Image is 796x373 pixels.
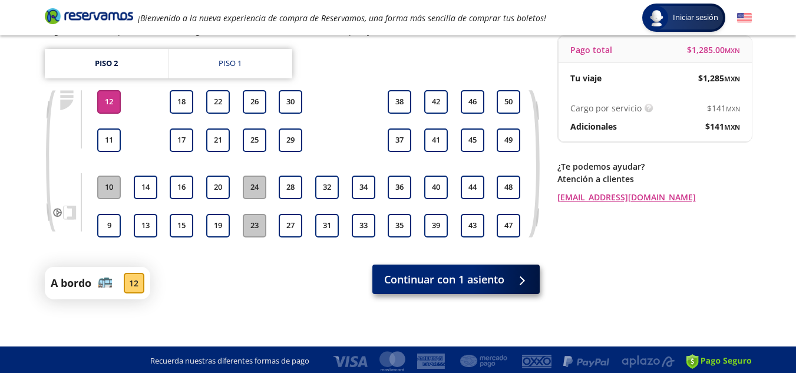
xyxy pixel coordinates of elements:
p: Cargo por servicio [570,102,642,114]
p: ¿Te podemos ayudar? [557,160,752,173]
button: 48 [497,176,520,199]
p: Recuerda nuestras diferentes formas de pago [150,355,309,367]
button: 11 [97,128,121,152]
button: 17 [170,128,193,152]
small: MXN [726,104,740,113]
em: ¡Bienvenido a la nueva experiencia de compra de Reservamos, una forma más sencilla de comprar tus... [138,12,546,24]
button: 27 [279,214,302,237]
button: 30 [279,90,302,114]
p: A bordo [51,275,91,291]
button: 31 [315,214,339,237]
button: 42 [424,90,448,114]
button: 39 [424,214,448,237]
button: 24 [243,176,266,199]
button: 47 [497,214,520,237]
button: 34 [352,176,375,199]
button: 19 [206,214,230,237]
span: $ 1,285.00 [687,44,740,56]
button: 37 [388,128,411,152]
button: 23 [243,214,266,237]
button: 25 [243,128,266,152]
button: 9 [97,214,121,237]
button: 50 [497,90,520,114]
button: 32 [315,176,339,199]
span: $ 141 [707,102,740,114]
button: 16 [170,176,193,199]
button: 38 [388,90,411,114]
button: 36 [388,176,411,199]
button: English [737,11,752,25]
button: 21 [206,128,230,152]
button: 12 [97,90,121,114]
a: Piso 1 [169,49,292,78]
small: MXN [725,46,740,55]
button: 46 [461,90,484,114]
button: 41 [424,128,448,152]
button: 43 [461,214,484,237]
button: 18 [170,90,193,114]
span: Iniciar sesión [668,12,723,24]
a: [EMAIL_ADDRESS][DOMAIN_NAME] [557,191,752,203]
button: 45 [461,128,484,152]
button: 15 [170,214,193,237]
button: 29 [279,128,302,152]
span: $ 1,285 [698,72,740,84]
button: 35 [388,214,411,237]
p: Tu viaje [570,72,602,84]
button: 26 [243,90,266,114]
p: Adicionales [570,120,617,133]
i: Brand Logo [45,7,133,25]
button: 10 [97,176,121,199]
button: 40 [424,176,448,199]
button: 49 [497,128,520,152]
span: $ 141 [705,120,740,133]
p: Atención a clientes [557,173,752,185]
button: 13 [134,214,157,237]
button: 14 [134,176,157,199]
a: Piso 2 [45,49,168,78]
button: 28 [279,176,302,199]
a: Brand Logo [45,7,133,28]
button: 44 [461,176,484,199]
button: 22 [206,90,230,114]
div: Piso 1 [219,58,242,70]
button: 33 [352,214,375,237]
div: 12 [124,273,144,293]
button: 20 [206,176,230,199]
span: Continuar con 1 asiento [384,272,504,288]
button: Continuar con 1 asiento [372,265,540,294]
p: Pago total [570,44,612,56]
small: MXN [724,74,740,83]
small: MXN [724,123,740,131]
